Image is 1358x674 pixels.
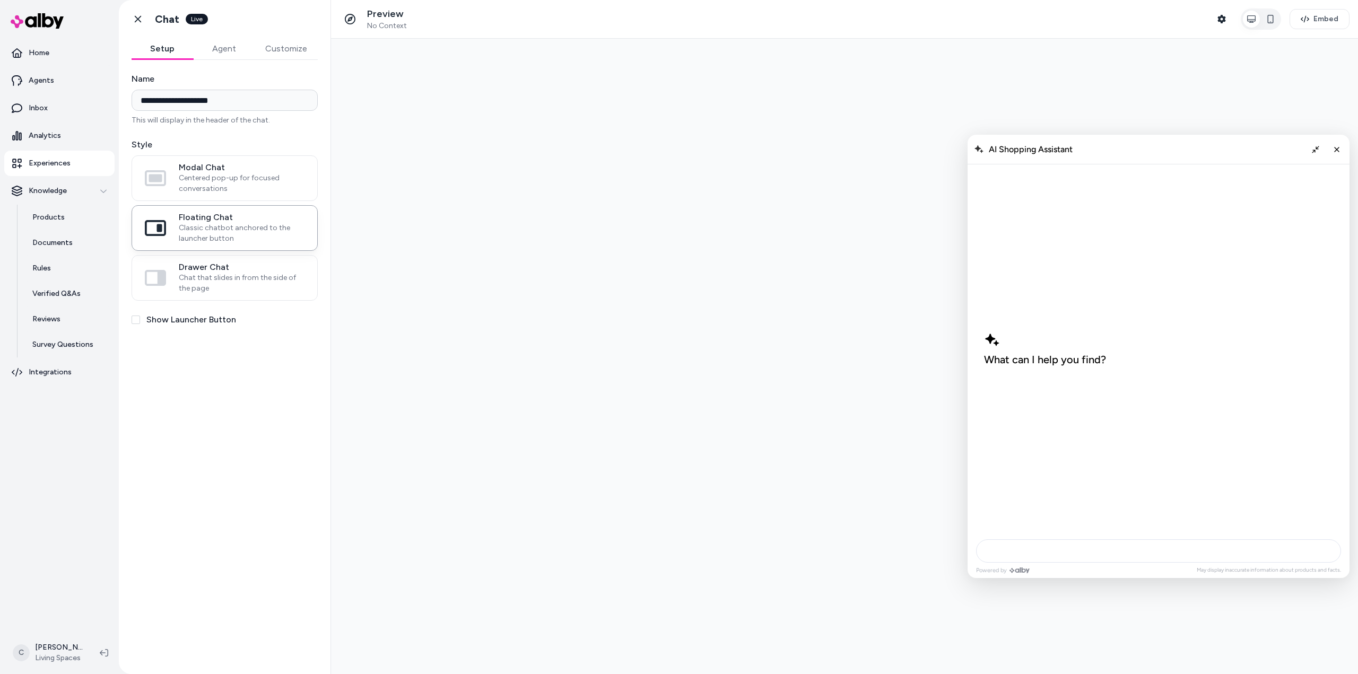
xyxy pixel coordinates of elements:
label: Show Launcher Button [146,313,236,326]
button: Agent [193,38,255,59]
span: C [13,644,30,661]
button: Embed [1290,9,1350,29]
a: Analytics [4,123,115,148]
a: Documents [22,230,115,256]
span: Chat that slides in from the side of the page [179,273,304,294]
a: Home [4,40,115,66]
img: alby Logo [11,13,64,29]
p: Analytics [29,130,61,141]
span: Living Spaces [35,653,83,663]
p: Rules [32,263,51,274]
button: Setup [132,38,193,59]
a: Integrations [4,360,115,385]
span: Drawer Chat [179,262,304,273]
a: Rules [22,256,115,281]
p: Documents [32,238,73,248]
span: Classic chatbot anchored to the launcher button [179,223,304,244]
p: Survey Questions [32,339,93,350]
label: Style [132,138,318,151]
span: No Context [367,21,407,31]
label: Name [132,73,318,85]
p: Verified Q&As [32,288,81,299]
p: Home [29,48,49,58]
p: Inbox [29,103,48,113]
a: Experiences [4,151,115,176]
p: This will display in the header of the chat. [132,115,318,126]
a: Products [22,205,115,230]
a: Agents [4,68,115,93]
p: Products [32,212,65,223]
p: Experiences [29,158,71,169]
span: Embed [1313,14,1338,24]
p: Reviews [32,314,60,325]
button: Customize [255,38,318,59]
button: C[PERSON_NAME]Living Spaces [6,636,91,670]
span: Floating Chat [179,212,304,223]
button: Knowledge [4,178,115,204]
span: Modal Chat [179,162,304,173]
p: Agents [29,75,54,86]
a: Verified Q&As [22,281,115,307]
a: Reviews [22,307,115,332]
h1: Chat [155,13,179,26]
a: Inbox [4,95,115,121]
div: Live [186,14,208,24]
p: [PERSON_NAME] [35,642,83,653]
p: Knowledge [29,186,67,196]
span: Centered pop-up for focused conversations [179,173,304,194]
p: Integrations [29,367,72,378]
p: Preview [367,8,407,20]
a: Survey Questions [22,332,115,357]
